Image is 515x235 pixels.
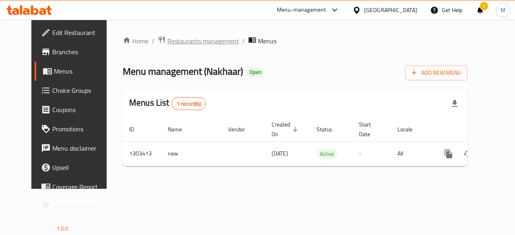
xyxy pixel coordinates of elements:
[167,36,239,46] span: Restaurants management
[35,23,117,42] a: Edit Restaurant
[272,148,288,159] span: [DATE]
[52,105,111,114] span: Coupons
[123,36,468,46] nav: breadcrumb
[123,62,243,80] span: Menu management ( Nakhaar )
[242,36,245,46] li: /
[458,144,478,163] button: Change Status
[35,196,117,216] a: Grocery Checklist
[35,61,117,81] a: Menus
[123,36,148,46] a: Home
[317,125,343,134] span: Status
[317,149,337,159] span: Active
[398,125,423,134] span: Locale
[317,149,337,159] div: Active
[228,125,255,134] span: Vendor
[52,163,111,172] span: Upsell
[52,201,111,211] span: Grocery Checklist
[52,47,111,57] span: Branches
[35,119,117,139] a: Promotions
[412,68,461,78] span: Add New Menu
[35,42,117,61] a: Branches
[445,94,464,113] div: Export file
[35,177,117,196] a: Coverage Report
[52,86,111,95] span: Choice Groups
[246,67,265,77] div: Open
[364,6,417,14] div: [GEOGRAPHIC_DATA]
[161,141,222,166] td: new
[405,65,468,80] button: Add New Menu
[501,6,505,14] span: M
[129,125,144,134] span: ID
[52,28,111,37] span: Edit Restaurant
[352,141,391,166] td: -
[35,100,117,119] a: Coupons
[52,143,111,153] span: Menu disclaimer
[168,125,192,134] span: Name
[52,124,111,134] span: Promotions
[158,36,239,46] a: Restaurants management
[171,97,206,110] div: Total records count
[35,158,117,177] a: Upsell
[272,120,301,139] span: Created On
[54,66,111,76] span: Menus
[56,223,69,234] span: 1.0.0
[129,97,206,110] h2: Menus List
[246,69,265,76] span: Open
[391,141,433,166] td: All
[172,100,206,108] span: 1 record(s)
[439,144,458,163] button: more
[52,182,111,192] span: Coverage Report
[35,81,117,100] a: Choice Groups
[35,223,55,234] span: Version:
[277,5,326,15] div: Menu-management
[359,120,381,139] span: Start Date
[123,141,161,166] td: 1303413
[35,139,117,158] a: Menu disclaimer
[258,36,276,46] span: Menus
[152,36,154,46] li: /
